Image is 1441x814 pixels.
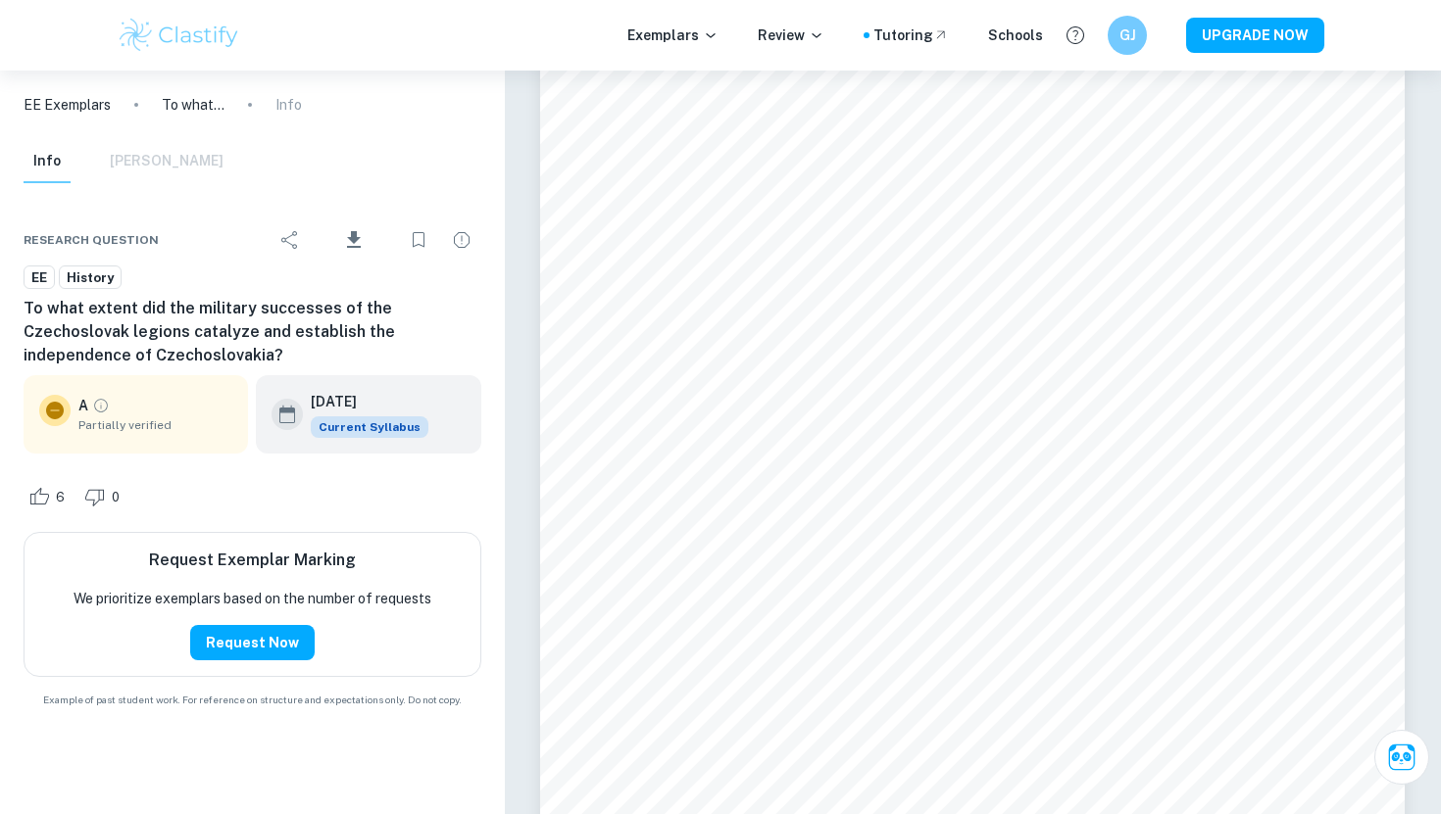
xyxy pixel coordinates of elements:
[24,140,71,183] button: Info
[162,94,224,116] p: To what extent did the military successes of the Czechoslovak legions catalyze and establish the ...
[311,416,428,438] span: Current Syllabus
[1108,16,1147,55] button: GJ
[1117,24,1139,46] h6: GJ
[399,220,438,260] div: Bookmark
[92,397,110,414] a: Grade partially verified
[117,16,241,55] img: Clastify logo
[873,24,949,46] a: Tutoring
[24,265,55,290] a: EE
[24,297,481,367] h6: To what extent did the military successes of the Czechoslovak legions catalyze and establish the ...
[78,395,88,416] p: A
[59,265,122,290] a: History
[190,625,315,660] button: Request Now
[314,215,395,265] div: Download
[79,481,130,512] div: Dislike
[45,488,75,507] span: 6
[24,481,75,512] div: Like
[25,268,54,288] span: EE
[24,693,481,707] span: Example of past student work. For reference on structure and expectations only. Do not copy.
[24,94,111,116] a: EE Exemplars
[311,391,413,412] h6: [DATE]
[1059,19,1092,52] button: Help and Feedback
[74,588,431,609] p: We prioritize exemplars based on the number of requests
[60,268,121,288] span: History
[275,94,302,116] p: Info
[311,416,428,438] div: This exemplar is based on the current syllabus. Feel free to refer to it for inspiration/ideas wh...
[78,416,232,434] span: Partially verified
[1186,18,1324,53] button: UPGRADE NOW
[24,231,159,249] span: Research question
[627,24,719,46] p: Exemplars
[271,220,310,260] div: Share
[988,24,1043,46] a: Schools
[149,549,356,572] h6: Request Exemplar Marking
[1374,730,1429,785] button: Ask Clai
[758,24,824,46] p: Review
[101,488,130,507] span: 0
[442,220,481,260] div: Report issue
